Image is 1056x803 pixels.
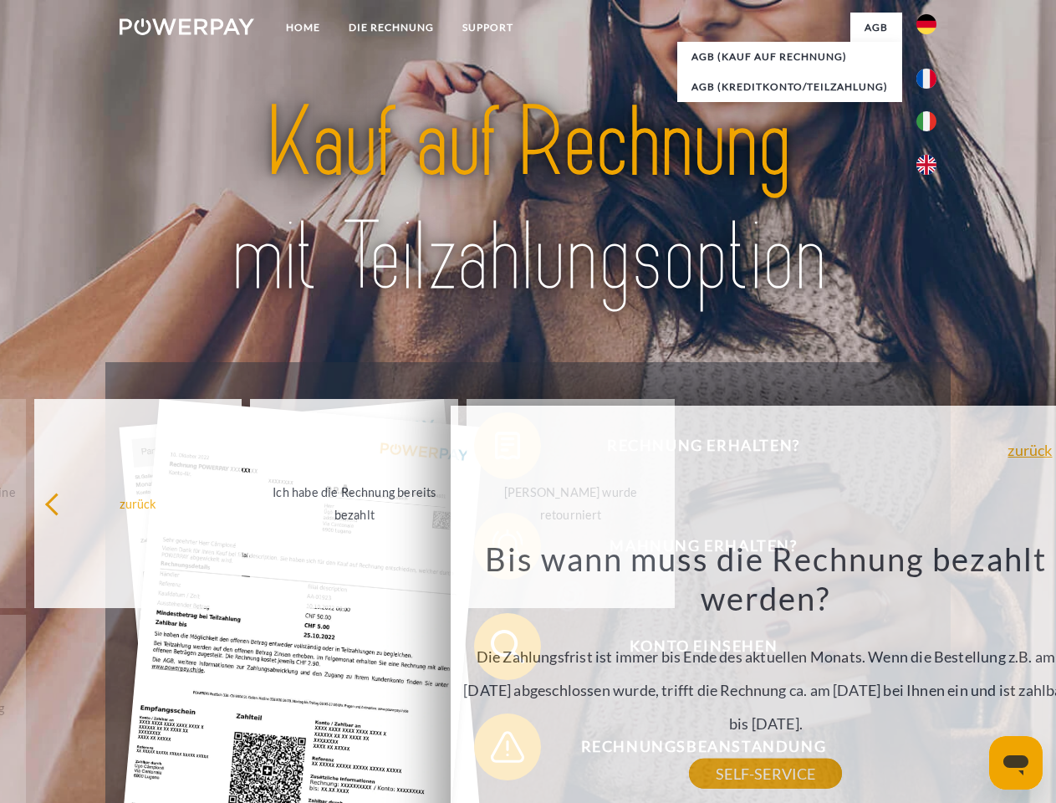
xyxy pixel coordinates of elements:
a: DIE RECHNUNG [334,13,448,43]
a: SUPPORT [448,13,528,43]
iframe: Schaltfläche zum Öffnen des Messaging-Fensters [989,736,1043,790]
div: zurück [44,492,232,514]
div: Ich habe die Rechnung bereits bezahlt [260,481,448,526]
a: agb [850,13,902,43]
a: SELF-SERVICE [689,759,842,789]
img: it [916,111,936,131]
a: AGB (Kauf auf Rechnung) [677,42,902,72]
a: zurück [1008,442,1052,458]
a: Home [272,13,334,43]
img: de [916,14,936,34]
a: AGB (Kreditkonto/Teilzahlung) [677,72,902,102]
img: fr [916,69,936,89]
img: en [916,155,936,175]
img: title-powerpay_de.svg [160,80,896,320]
img: logo-powerpay-white.svg [120,18,254,35]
